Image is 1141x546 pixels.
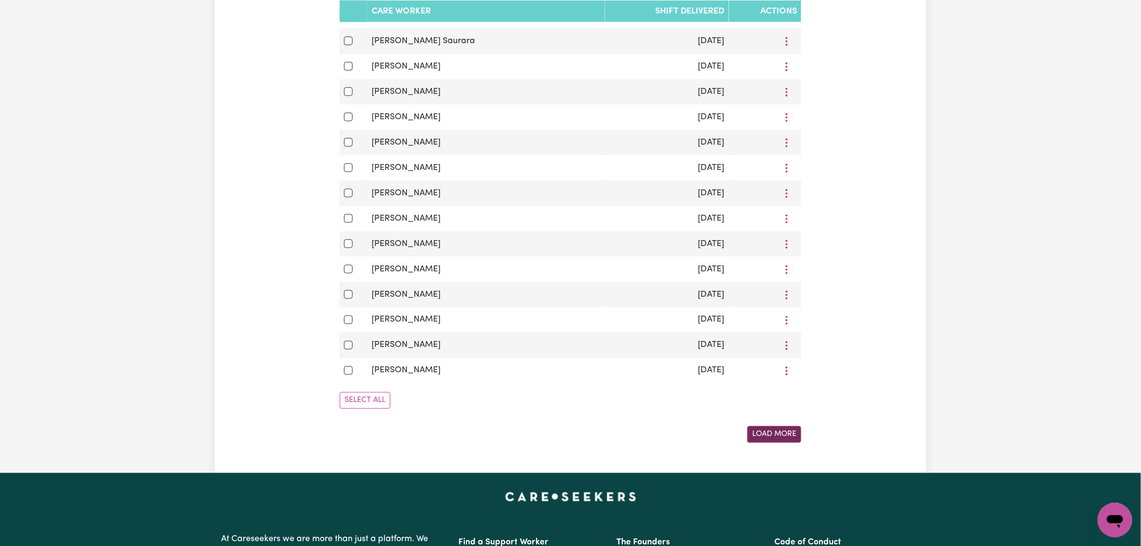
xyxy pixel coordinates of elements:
[605,358,729,384] td: [DATE]
[372,290,441,299] span: [PERSON_NAME]
[776,109,797,126] button: More options
[776,160,797,176] button: More options
[505,493,636,501] a: Careseekers home page
[776,337,797,354] button: More options
[372,189,441,197] span: [PERSON_NAME]
[605,130,729,155] td: [DATE]
[372,240,441,248] span: [PERSON_NAME]
[372,6,431,15] span: Care Worker
[747,426,801,443] button: Load More
[372,214,441,223] span: [PERSON_NAME]
[776,236,797,252] button: More options
[605,54,729,79] td: [DATE]
[605,79,729,105] td: [DATE]
[605,155,729,181] td: [DATE]
[605,308,729,333] td: [DATE]
[372,265,441,274] span: [PERSON_NAME]
[776,134,797,151] button: More options
[605,181,729,206] td: [DATE]
[1098,503,1132,537] iframe: Button to launch messaging window
[605,333,729,358] td: [DATE]
[372,138,441,147] span: [PERSON_NAME]
[605,282,729,308] td: [DATE]
[605,231,729,257] td: [DATE]
[372,37,475,45] span: [PERSON_NAME] Saurara
[776,58,797,75] button: More options
[605,105,729,130] td: [DATE]
[372,366,441,375] span: [PERSON_NAME]
[605,257,729,282] td: [DATE]
[340,392,390,409] button: Select All
[776,261,797,278] button: More options
[372,62,441,71] span: [PERSON_NAME]
[776,312,797,329] button: More options
[776,210,797,227] button: More options
[776,185,797,202] button: More options
[776,286,797,303] button: More options
[372,163,441,172] span: [PERSON_NAME]
[776,33,797,50] button: More options
[605,29,729,54] td: [DATE]
[776,84,797,100] button: More options
[372,341,441,350] span: [PERSON_NAME]
[372,87,441,96] span: [PERSON_NAME]
[372,113,441,121] span: [PERSON_NAME]
[776,363,797,379] button: More options
[372,316,441,324] span: [PERSON_NAME]
[605,206,729,231] td: [DATE]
